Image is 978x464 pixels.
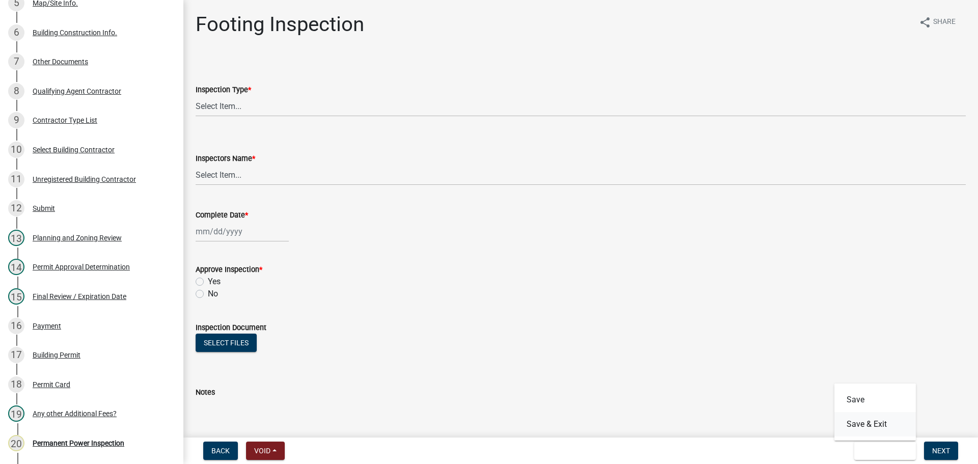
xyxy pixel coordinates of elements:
div: 10 [8,142,24,158]
h1: Footing Inspection [196,12,364,37]
label: Approve Inspection [196,266,262,274]
div: Save & Exit [834,384,916,441]
div: Final Review / Expiration Date [33,293,126,300]
span: Save & Exit [862,447,902,455]
div: Building Construction Info. [33,29,117,36]
div: Payment [33,322,61,330]
div: 8 [8,83,24,99]
label: Complete Date [196,212,248,219]
button: Save & Exit [854,442,916,460]
div: Contractor Type List [33,117,97,124]
button: Select files [196,334,257,352]
div: 16 [8,318,24,334]
label: Inspection Type [196,87,251,94]
span: Void [254,447,270,455]
button: Void [246,442,285,460]
div: Permit Card [33,381,70,388]
div: 13 [8,230,24,246]
div: 6 [8,24,24,41]
div: 11 [8,171,24,187]
button: shareShare [911,12,964,32]
div: 9 [8,112,24,128]
div: Planning and Zoning Review [33,234,122,241]
label: Yes [208,276,221,288]
div: Qualifying Agent Contractor [33,88,121,95]
div: Permit Approval Determination [33,263,130,270]
div: 20 [8,435,24,451]
div: Other Documents [33,58,88,65]
div: 18 [8,376,24,393]
div: Unregistered Building Contractor [33,176,136,183]
button: Save & Exit [834,412,916,436]
div: 17 [8,347,24,363]
div: 7 [8,53,24,70]
div: 15 [8,288,24,305]
div: Any other Additional Fees? [33,410,117,417]
span: Back [211,447,230,455]
label: No [208,288,218,300]
button: Back [203,442,238,460]
div: Submit [33,205,55,212]
div: Building Permit [33,351,80,359]
label: Inspectors Name [196,155,255,162]
i: share [919,16,931,29]
button: Next [924,442,958,460]
div: Permanent Power Inspection [33,440,124,447]
label: Notes [196,389,215,396]
span: Share [933,16,956,29]
label: Inspection Document [196,324,266,332]
button: Save [834,388,916,412]
span: Next [932,447,950,455]
div: Select Building Contractor [33,146,115,153]
div: 14 [8,259,24,275]
div: 19 [8,405,24,422]
input: mm/dd/yyyy [196,221,289,242]
div: 12 [8,200,24,216]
